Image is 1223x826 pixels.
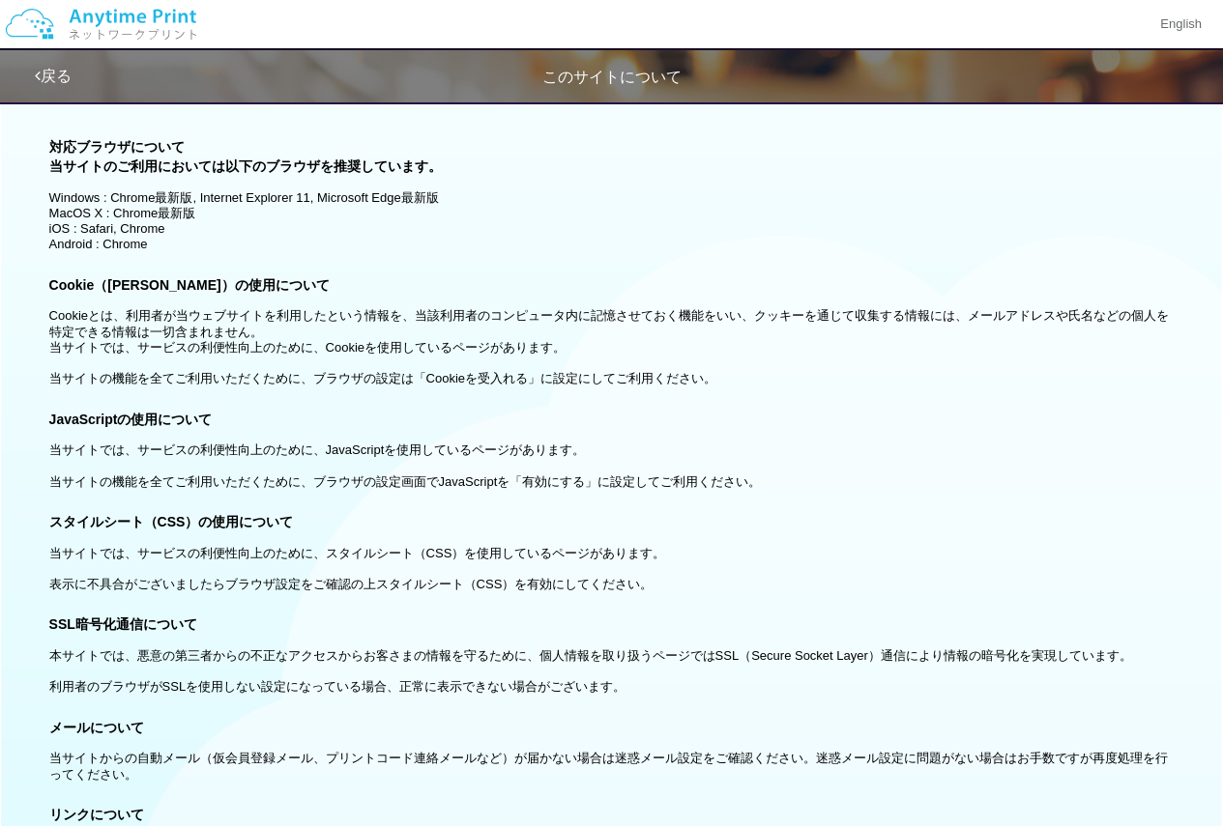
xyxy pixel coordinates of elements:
[49,721,1175,735] h4: メールについて
[49,633,1175,696] p: 本サイトでは、悪意の第三者からの不正なアクセスからお客さまの情報を守るために、個人情報を取り扱うページではSSL（Secure Socket Layer）通信により情報の暗号化を実現しています。...
[49,617,1175,632] h4: SSL暗号化通信について
[542,69,682,85] span: このサイトについて
[49,140,1175,155] h4: 対応ブラウザについて
[49,529,1175,592] p: 当サイトでは、サービスの利便性向上のために、スタイルシート（CSS）を使用しているページがあります。 表示に不具合がございましたらブラウザ設定をご確認の上スタイルシート（CSS）を有効にしてください。
[49,808,1175,822] h4: リンクについて
[49,174,1175,252] p: Windows : Chrome最新版, Internet Explorer 11, Microsoft Edge最新版 MacOS X : Chrome最新版 iOS : Safari, Ch...
[49,735,1175,783] p: 当サイトからの自動メール（仮会員登録メール、プリントコード連絡メールなど）が届かない場合は迷惑メール設定をご確認ください。迷惑メール設定に問題がない場合はお手数ですが再度処理を行ってください。
[49,159,1175,174] h4: 当サイトのご利用においては以下のブラウザを推奨しています。
[49,427,1175,490] p: 当サイトでは、サービスの利便性向上のために、JavaScriptを使用しているページがあります。 当サイトの機能を全てご利用いただくために、ブラウザの設定画面でJavaScriptを「有効にする...
[49,278,1175,293] h4: Cookie（[PERSON_NAME]）の使用について
[49,308,1169,338] span: Cookieとは、利用者が当ウェブサイトを利用したという情報を、当該利用者のコンピュータ内に記憶させておく機能をいい、クッキーを通じて収集する情報には、メールアドレスや氏名などの個人を特定できる...
[35,68,72,84] a: 戻る
[49,293,1175,387] p: 当サイトでは、サービスの利便性向上のために、Cookieを使用しているページがあります。 当サイトの機能を全てご利用いただくために、ブラウザの設定は「Cookieを受入れる」に設定にしてご利用く...
[49,515,1175,529] h4: スタイルシート（CSS）の使用について
[49,413,1175,427] h4: JavaScriptの使用について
